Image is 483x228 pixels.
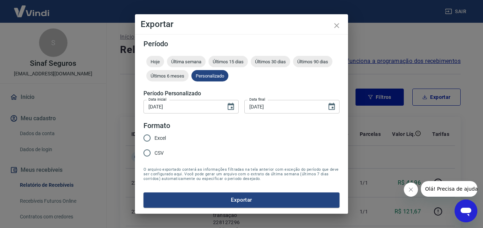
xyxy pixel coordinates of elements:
div: Última semana [167,56,206,67]
span: Últimos 15 dias [208,59,248,64]
div: Personalizado [191,70,228,81]
button: Choose date, selected date is 4 de set de 2025 [224,100,238,114]
input: DD/MM/YYYY [244,100,322,113]
span: Últimos 6 meses [146,73,189,79]
span: Personalizado [191,73,228,79]
button: close [328,17,345,34]
span: Olá! Precisa de ajuda? [4,5,60,11]
label: Data final [249,97,265,102]
div: Últimos 30 dias [251,56,290,67]
button: Choose date, selected date is 4 de set de 2025 [325,100,339,114]
iframe: Botão para abrir a janela de mensagens [455,200,477,222]
h5: Período [143,40,340,47]
input: DD/MM/YYYY [143,100,221,113]
span: CSV [154,149,164,157]
h5: Período Personalizado [143,90,340,97]
div: Últimos 6 meses [146,70,189,81]
iframe: Fechar mensagem [404,182,418,197]
label: Data inicial [148,97,167,102]
legend: Formato [143,121,170,131]
iframe: Mensagem da empresa [421,181,477,197]
span: Hoje [146,59,164,64]
div: Hoje [146,56,164,67]
span: Últimos 30 dias [251,59,290,64]
button: Exportar [143,192,340,207]
div: Últimos 15 dias [208,56,248,67]
h4: Exportar [141,20,342,28]
span: O arquivo exportado conterá as informações filtradas na tela anterior com exceção do período que ... [143,167,340,181]
span: Excel [154,134,166,142]
div: Últimos 90 dias [293,56,332,67]
span: Última semana [167,59,206,64]
span: Últimos 90 dias [293,59,332,64]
